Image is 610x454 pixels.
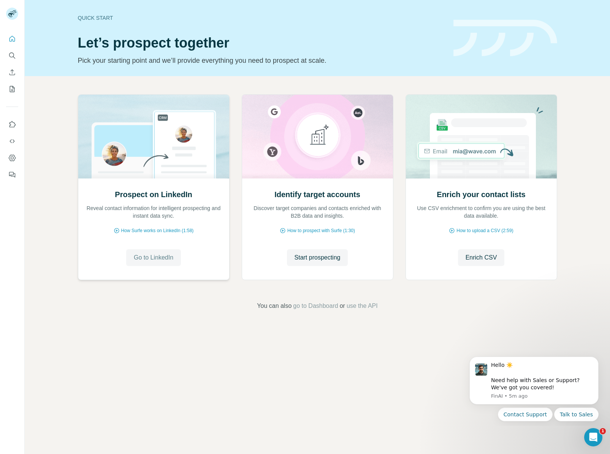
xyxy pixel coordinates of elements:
img: Identify target accounts [242,95,393,178]
span: You can also [257,301,292,311]
button: Use Surfe on LinkedIn [6,118,18,131]
button: Enrich CSV [458,249,505,266]
h2: Identify target accounts [274,189,360,200]
iframe: Intercom notifications message [458,350,610,426]
button: Dashboard [6,151,18,165]
h2: Prospect on LinkedIn [115,189,192,200]
img: Prospect on LinkedIn [78,95,230,178]
img: banner [453,20,557,57]
button: Enrich CSV [6,65,18,79]
button: go to Dashboard [293,301,338,311]
button: Feedback [6,168,18,182]
button: Start prospecting [287,249,348,266]
span: 1 [600,428,606,434]
img: Enrich your contact lists [406,95,557,178]
span: Enrich CSV [466,253,497,262]
button: Go to LinkedIn [126,249,181,266]
button: Quick start [6,32,18,46]
span: How to upload a CSV (2:59) [456,227,513,234]
button: Use Surfe API [6,134,18,148]
iframe: Intercom live chat [584,428,602,446]
span: or [340,301,345,311]
p: Reveal contact information for intelligent prospecting and instant data sync. [86,204,222,220]
span: How to prospect with Surfe (1:30) [287,227,355,234]
span: How Surfe works on LinkedIn (1:58) [121,227,194,234]
p: Discover target companies and contacts enriched with B2B data and insights. [250,204,385,220]
p: Pick your starting point and we’ll provide everything you need to prospect at scale. [78,55,444,66]
button: Search [6,49,18,62]
h2: Enrich your contact lists [437,189,525,200]
div: Quick start [78,14,444,22]
span: Start prospecting [295,253,341,262]
p: Use CSV enrichment to confirm you are using the best data available. [414,204,549,220]
h1: Let’s prospect together [78,35,444,51]
button: My lists [6,82,18,96]
button: use the API [347,301,378,311]
span: Go to LinkedIn [134,253,173,262]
